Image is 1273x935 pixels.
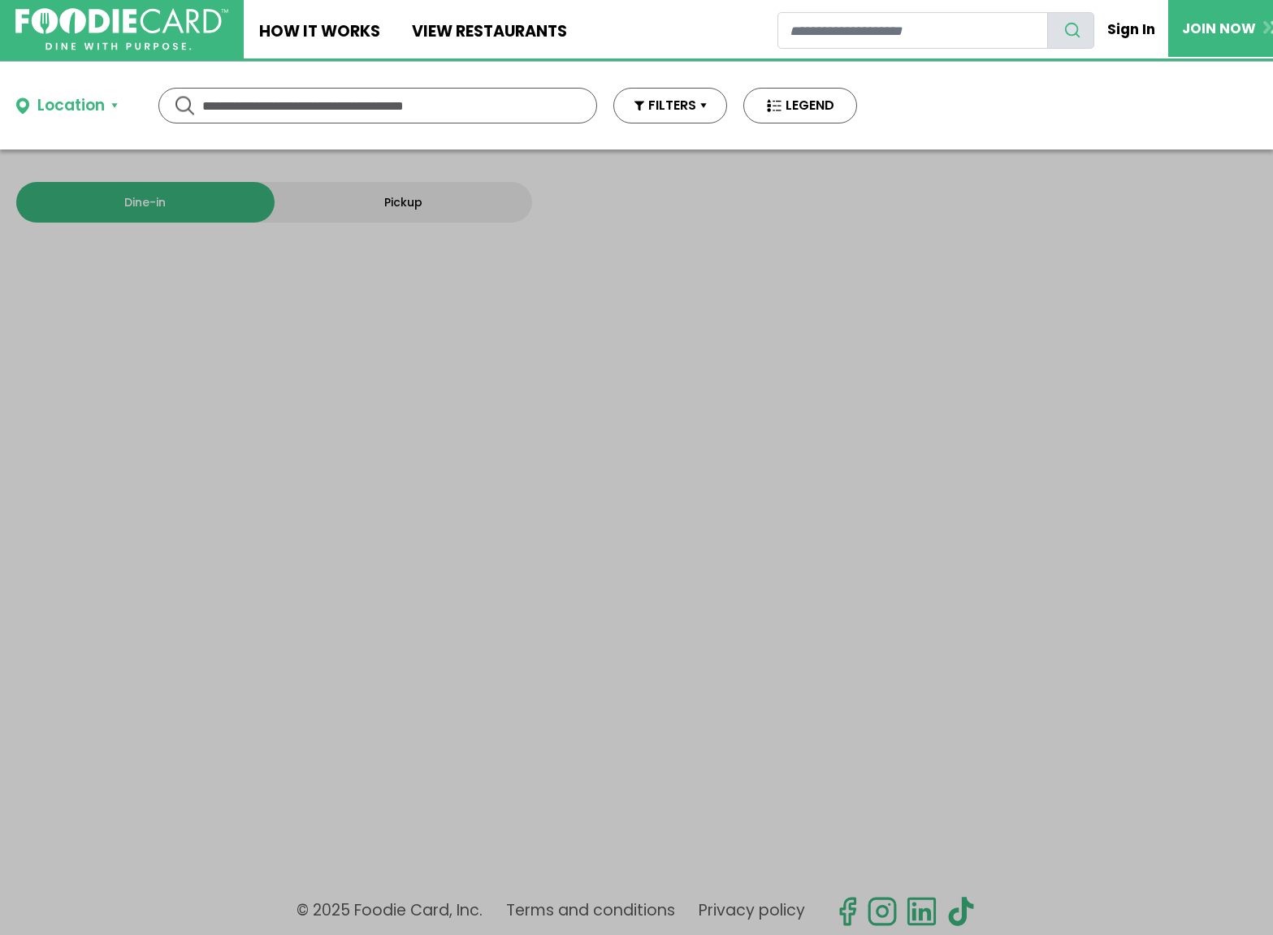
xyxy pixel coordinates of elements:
button: FILTERS [613,88,727,123]
div: Location [37,94,105,118]
a: Sign In [1094,11,1169,47]
button: LEGEND [743,88,857,123]
button: search [1047,12,1094,49]
input: restaurant search [777,12,1048,49]
img: FoodieCard; Eat, Drink, Save, Donate [15,8,228,51]
button: Location [16,94,118,118]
